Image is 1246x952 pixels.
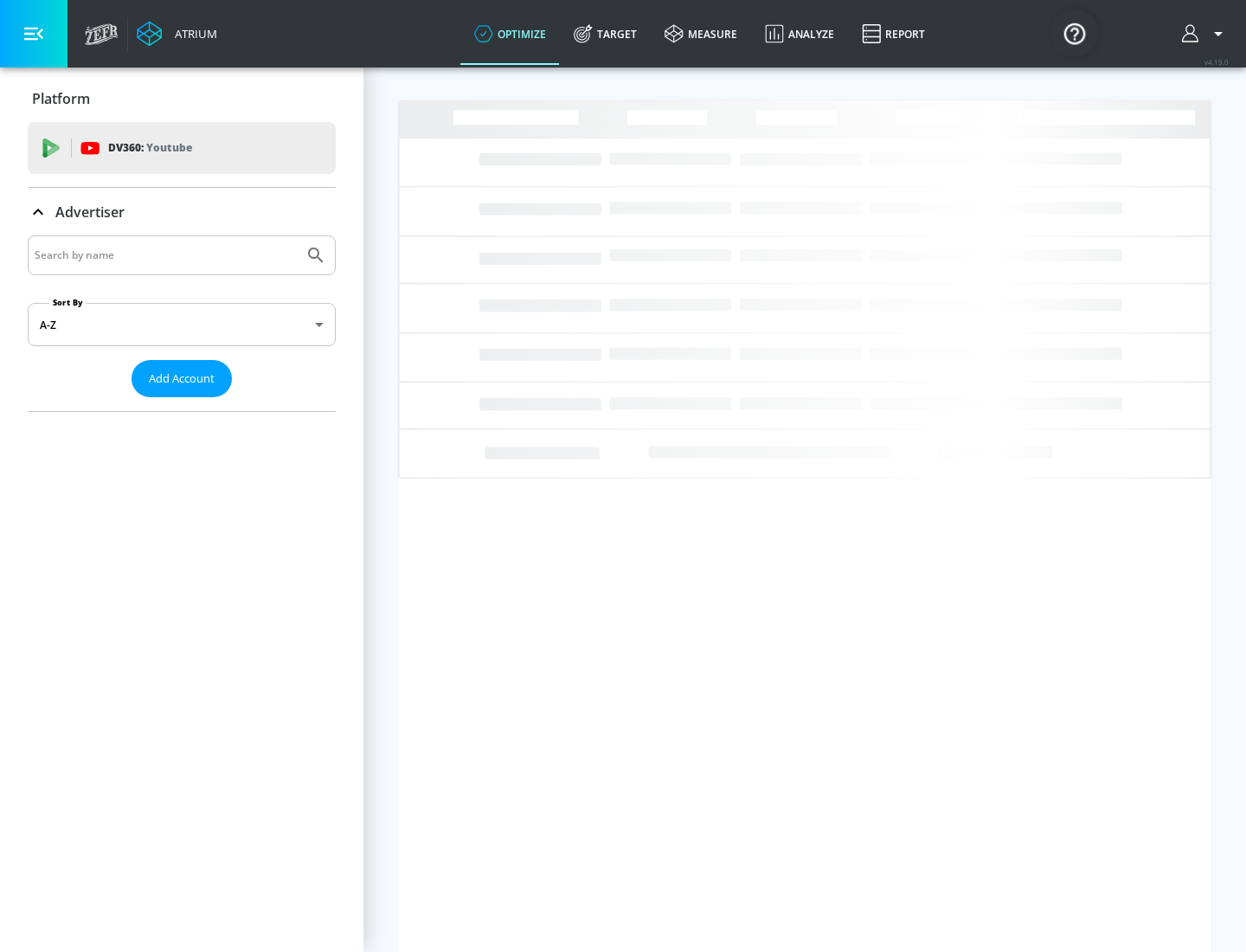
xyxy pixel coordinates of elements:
a: Report [848,3,939,65]
p: Advertiser [55,203,125,222]
span: v 4.19.0 [1204,57,1229,67]
button: Open Resource Center [1050,9,1099,57]
p: Platform [32,89,90,108]
a: measure [651,3,751,65]
a: Analyze [751,3,848,65]
div: Atrium [168,26,217,42]
a: Target [560,3,651,65]
p: Youtube [146,138,192,157]
button: Add Account [132,360,232,397]
div: DV360: Youtube [28,122,336,174]
div: Advertiser [28,235,336,411]
label: Sort By [49,297,87,308]
div: Platform [28,74,336,123]
input: Search by name [35,244,297,267]
a: optimize [460,3,560,65]
p: DV360: [108,138,192,158]
a: Atrium [137,21,217,47]
span: Add Account [149,369,215,389]
div: A-Z [28,303,336,346]
div: Advertiser [28,188,336,236]
nav: list of Advertiser [28,397,336,411]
